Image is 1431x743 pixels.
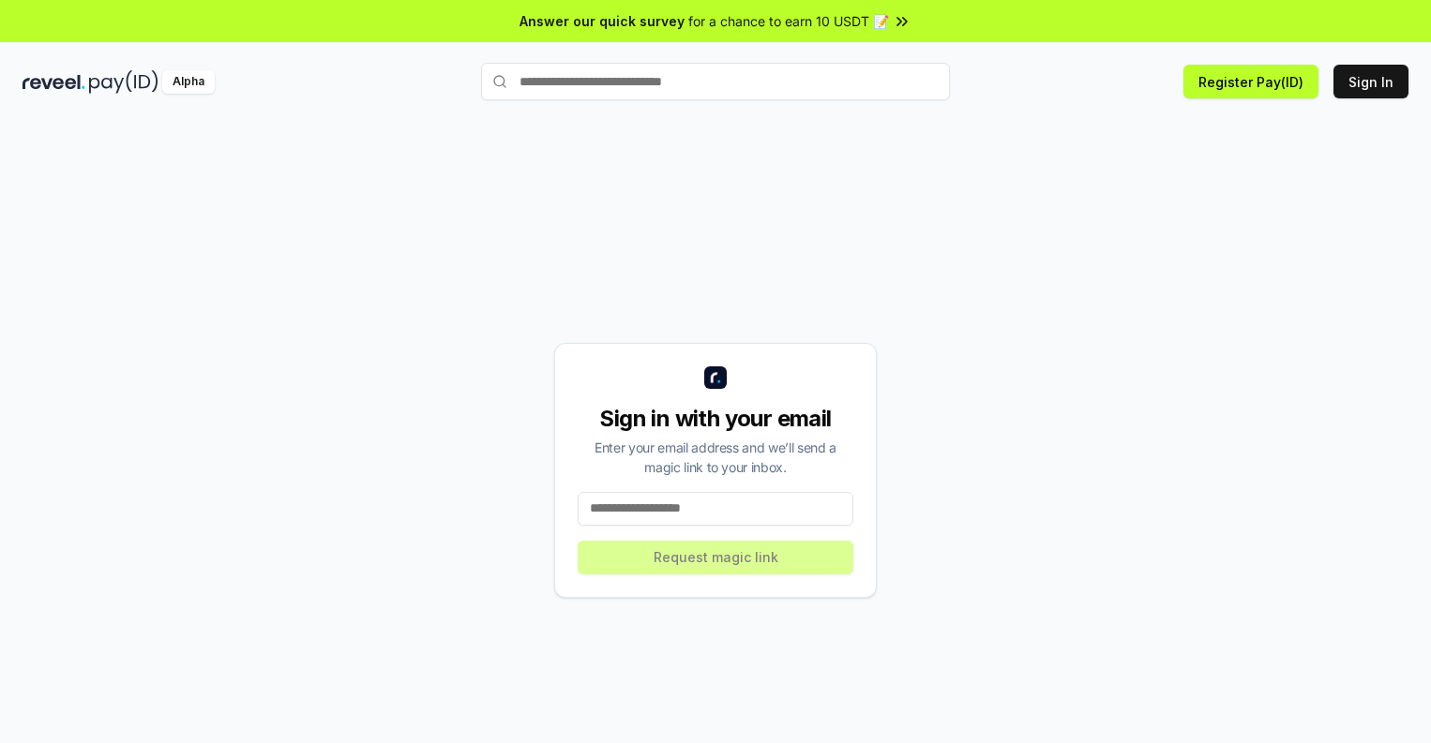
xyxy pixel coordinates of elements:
div: Enter your email address and we’ll send a magic link to your inbox. [578,438,853,477]
img: reveel_dark [23,70,85,94]
div: Alpha [162,70,215,94]
img: logo_small [704,366,727,389]
button: Register Pay(ID) [1183,65,1318,98]
span: for a chance to earn 10 USDT 📝 [688,11,889,31]
div: Sign in with your email [578,404,853,434]
img: pay_id [89,70,158,94]
button: Sign In [1333,65,1408,98]
span: Answer our quick survey [520,11,685,31]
